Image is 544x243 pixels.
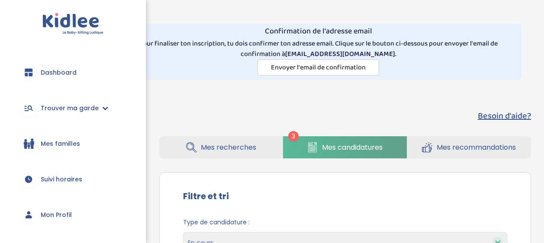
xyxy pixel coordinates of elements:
[183,218,507,227] span: Type de candidature :
[41,68,77,77] span: Dashboard
[41,175,82,184] span: Suivi horaires
[41,104,99,113] span: Trouver ma garde
[13,57,133,88] a: Dashboard
[41,210,72,220] span: Mon Profil
[42,13,103,35] img: logo.svg
[288,131,299,141] span: 3
[271,62,366,73] span: Envoyer l'email de confirmation
[13,128,133,159] a: Mes familles
[13,199,133,230] a: Mon Profil
[13,92,133,124] a: Trouver ma garde
[283,136,406,158] a: Mes candidatures
[407,136,531,158] a: Mes recommandations
[258,59,379,76] button: Envoyer l'email de confirmation
[437,142,516,153] span: Mes recommandations
[119,39,518,59] p: Pour finaliser ton inscription, tu dois confirmer ton adresse email. Clique sur le bouton ci-dess...
[159,136,283,158] a: Mes recherches
[13,164,133,195] a: Suivi horaires
[478,109,531,122] button: Besoin d'aide?
[183,190,229,203] label: Filtre et tri
[201,142,256,153] span: Mes recherches
[285,49,395,59] strong: [EMAIL_ADDRESS][DOMAIN_NAME]
[41,139,80,148] span: Mes familles
[322,142,383,153] span: Mes candidatures
[119,27,518,36] h4: Confirmation de l'adresse email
